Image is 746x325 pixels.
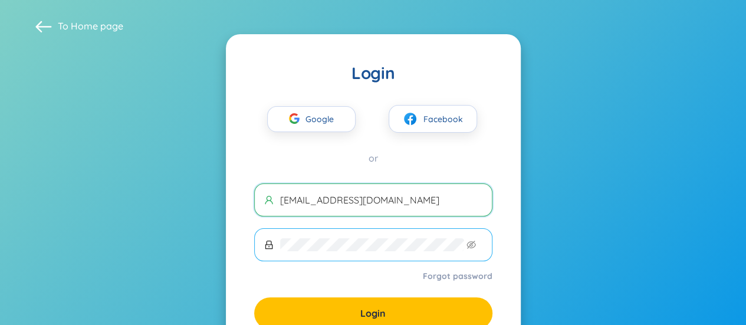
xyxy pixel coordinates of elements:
img: facebook [403,111,418,126]
input: Username or Email [280,193,482,206]
span: user [264,195,274,205]
span: Login [360,307,386,320]
span: Facebook [423,113,463,126]
div: or [254,152,492,165]
span: eye-invisible [466,240,476,250]
a: Forgot password [423,270,492,282]
button: facebookFacebook [389,105,477,133]
div: Login [254,63,492,84]
span: lock [264,240,274,250]
span: To [58,19,123,32]
span: Google [305,107,340,132]
button: Google [267,106,356,132]
a: Home page [71,20,123,32]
